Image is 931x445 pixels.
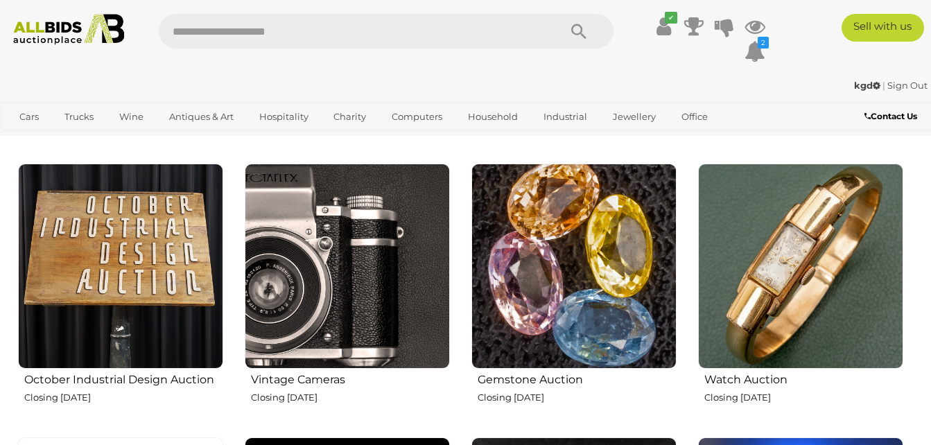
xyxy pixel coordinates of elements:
img: Allbids.com.au [7,14,131,45]
a: [GEOGRAPHIC_DATA] [64,128,181,151]
p: Closing [DATE] [251,390,450,405]
a: 2 [745,39,765,64]
a: ✔ [653,14,674,39]
h2: Watch Auction [704,370,903,386]
a: Sell with us [842,14,924,42]
a: Household [459,105,527,128]
i: 2 [758,37,769,49]
p: Closing [DATE] [704,390,903,405]
a: Contact Us [864,109,921,124]
h2: Vintage Cameras [251,370,450,386]
a: Antiques & Art [160,105,243,128]
a: Office [672,105,717,128]
a: Vintage Cameras Closing [DATE] [244,163,450,426]
a: Gemstone Auction Closing [DATE] [471,163,677,426]
a: Industrial [534,105,596,128]
a: October Industrial Design Auction Closing [DATE] [17,163,223,426]
a: Jewellery [604,105,665,128]
a: Sign Out [887,80,928,91]
a: Watch Auction Closing [DATE] [697,163,903,426]
a: Sports [10,128,57,151]
span: | [882,80,885,91]
b: Contact Us [864,111,917,121]
h2: Gemstone Auction [478,370,677,386]
a: kgd [854,80,882,91]
a: Wine [110,105,153,128]
img: October Industrial Design Auction [18,164,223,369]
img: Watch Auction [698,164,903,369]
i: ✔ [665,12,677,24]
a: Cars [10,105,48,128]
img: Gemstone Auction [471,164,677,369]
h2: October Industrial Design Auction [24,370,223,386]
a: Hospitality [250,105,317,128]
button: Search [544,14,614,49]
img: Vintage Cameras [245,164,450,369]
a: Charity [324,105,375,128]
a: Computers [383,105,451,128]
p: Closing [DATE] [478,390,677,405]
p: Closing [DATE] [24,390,223,405]
a: Trucks [55,105,103,128]
strong: kgd [854,80,880,91]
